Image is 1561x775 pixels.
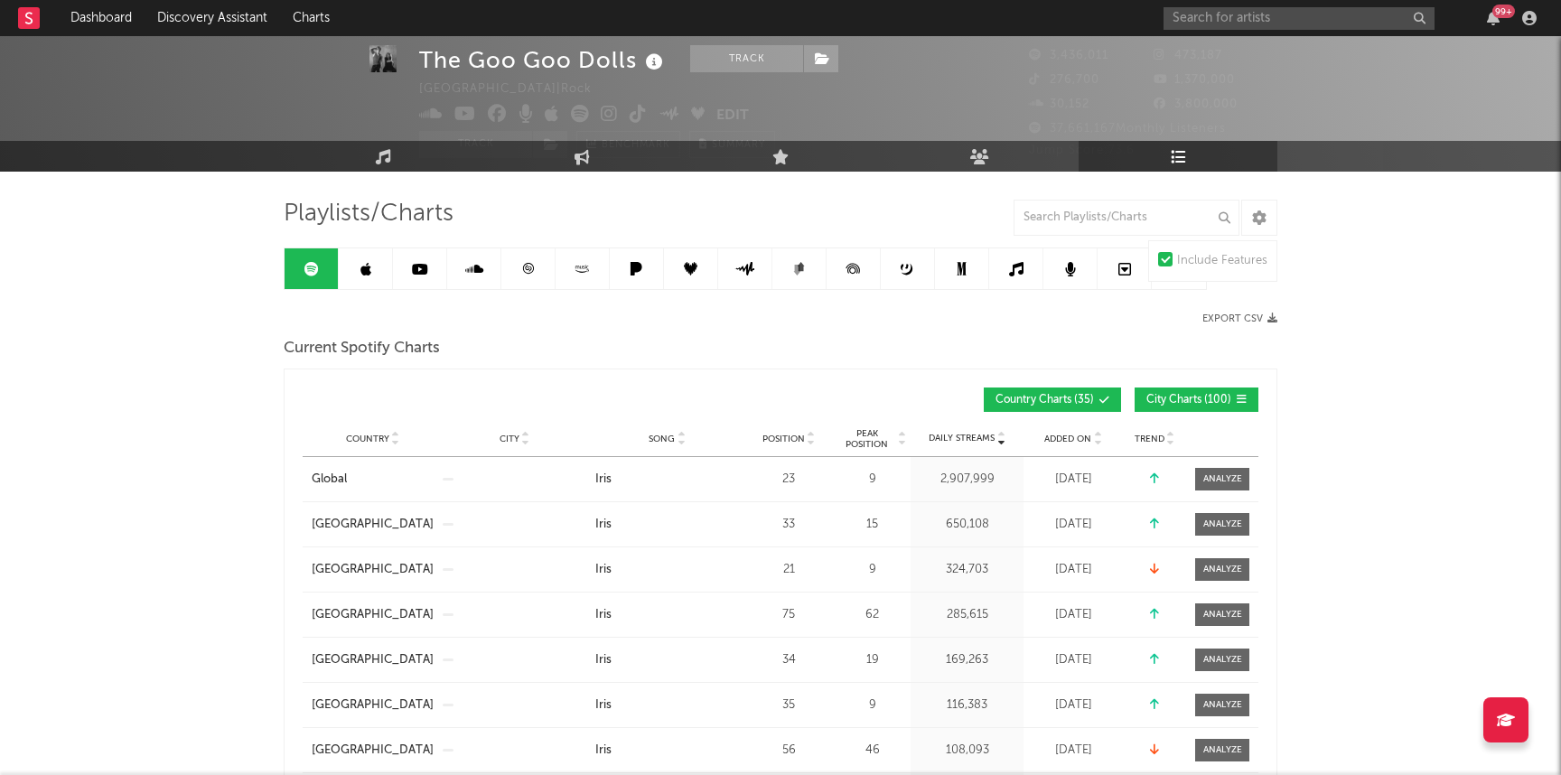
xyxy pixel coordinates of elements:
[838,742,906,760] div: 46
[312,516,434,534] a: [GEOGRAPHIC_DATA]
[595,561,739,579] a: Iris
[1202,313,1277,324] button: Export CSV
[312,742,434,760] a: [GEOGRAPHIC_DATA]
[748,696,829,714] div: 35
[915,471,1019,489] div: 2,907,999
[984,387,1121,412] button: Country Charts(35)
[915,561,1019,579] div: 324,703
[838,561,906,579] div: 9
[312,471,434,489] a: Global
[595,651,739,669] a: Iris
[1028,606,1118,624] div: [DATE]
[1154,50,1222,61] span: 473,187
[1177,250,1267,272] div: Include Features
[915,742,1019,760] div: 108,093
[690,45,803,72] button: Track
[1135,387,1258,412] button: City Charts(100)
[762,434,805,444] span: Position
[595,696,739,714] a: Iris
[1014,200,1239,236] input: Search Playlists/Charts
[838,606,906,624] div: 62
[576,131,680,158] a: Benchmark
[1029,123,1226,135] span: 37,661,167 Monthly Listeners
[649,434,675,444] span: Song
[838,471,906,489] div: 9
[716,105,749,127] button: Edit
[595,606,612,624] div: Iris
[419,45,668,75] div: The Goo Goo Dolls
[595,696,612,714] div: Iris
[419,131,532,158] button: Track
[1028,471,1118,489] div: [DATE]
[915,651,1019,669] div: 169,263
[748,471,829,489] div: 23
[1146,395,1231,406] span: City Charts ( 100 )
[995,395,1094,406] span: Country Charts ( 35 )
[915,696,1019,714] div: 116,383
[1028,742,1118,760] div: [DATE]
[284,338,440,359] span: Current Spotify Charts
[748,561,829,579] div: 21
[346,434,389,444] span: Country
[1154,98,1238,110] span: 3,800,000
[1154,74,1235,86] span: 1,370,000
[838,696,906,714] div: 9
[1135,434,1164,444] span: Trend
[1028,516,1118,534] div: [DATE]
[1028,696,1118,714] div: [DATE]
[595,516,612,534] div: Iris
[500,434,519,444] span: City
[595,471,739,489] a: Iris
[1029,74,1099,86] span: 276,700
[929,432,995,445] span: Daily Streams
[419,79,612,100] div: [GEOGRAPHIC_DATA] | Rock
[838,651,906,669] div: 19
[748,516,829,534] div: 33
[748,742,829,760] div: 56
[595,742,612,760] div: Iris
[1044,434,1091,444] span: Added On
[915,606,1019,624] div: 285,615
[1029,98,1089,110] span: 30,152
[1164,7,1435,30] input: Search for artists
[595,471,612,489] div: Iris
[838,428,895,450] span: Peak Position
[602,135,670,156] span: Benchmark
[595,651,612,669] div: Iris
[1029,50,1108,61] span: 3,436,011
[1028,561,1118,579] div: [DATE]
[312,651,434,669] a: [GEOGRAPHIC_DATA]
[595,742,739,760] a: Iris
[312,561,434,579] a: [GEOGRAPHIC_DATA]
[1487,11,1500,25] button: 99+
[748,651,829,669] div: 34
[284,203,453,225] span: Playlists/Charts
[748,606,829,624] div: 75
[915,516,1019,534] div: 650,108
[595,606,739,624] a: Iris
[312,606,434,624] a: [GEOGRAPHIC_DATA]
[689,131,775,158] button: Summary
[838,516,906,534] div: 15
[595,561,612,579] div: Iris
[312,696,434,714] a: [GEOGRAPHIC_DATA]
[595,516,739,534] a: Iris
[1028,651,1118,669] div: [DATE]
[312,471,347,489] div: Global
[1492,5,1515,18] div: 99 +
